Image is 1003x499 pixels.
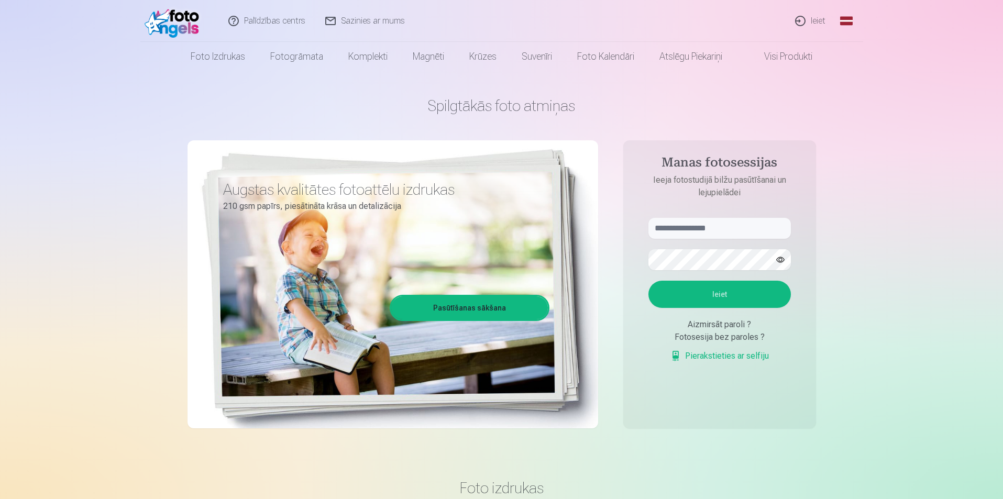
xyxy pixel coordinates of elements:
a: Pierakstieties ar selfiju [670,350,769,362]
a: Atslēgu piekariņi [647,42,735,71]
p: 210 gsm papīrs, piesātināta krāsa un detalizācija [223,199,542,214]
h1: Spilgtākās foto atmiņas [188,96,816,115]
a: Pasūtīšanas sākšana [391,296,548,319]
h4: Manas fotosessijas [638,155,801,174]
h3: Foto izdrukas [196,479,808,497]
a: Foto izdrukas [178,42,258,71]
button: Ieiet [648,281,791,308]
a: Suvenīri [509,42,565,71]
a: Fotogrāmata [258,42,336,71]
a: Komplekti [336,42,400,71]
p: Ieeja fotostudijā bilžu pasūtīšanai un lejupielādei [638,174,801,199]
div: Aizmirsāt paroli ? [648,318,791,331]
h3: Augstas kvalitātes fotoattēlu izdrukas [223,180,542,199]
div: Fotosesija bez paroles ? [648,331,791,343]
img: /fa1 [145,4,205,38]
a: Foto kalendāri [565,42,647,71]
a: Visi produkti [735,42,825,71]
a: Krūzes [457,42,509,71]
a: Magnēti [400,42,457,71]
